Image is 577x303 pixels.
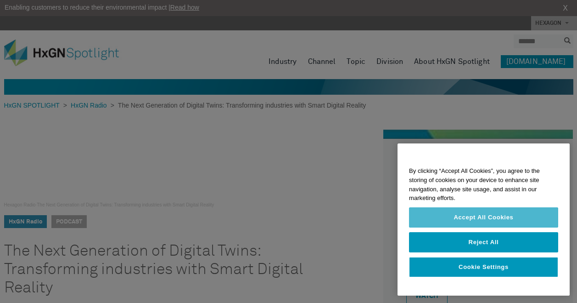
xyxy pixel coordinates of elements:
button: Cookie Settings [409,257,558,277]
div: Cookie banner [398,143,570,296]
button: Accept All Cookies [409,207,558,228]
div: By clicking “Accept All Cookies”, you agree to the storing of cookies on your device to enhance s... [398,162,570,207]
button: Reject All [409,232,558,252]
div: Privacy [398,143,570,296]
